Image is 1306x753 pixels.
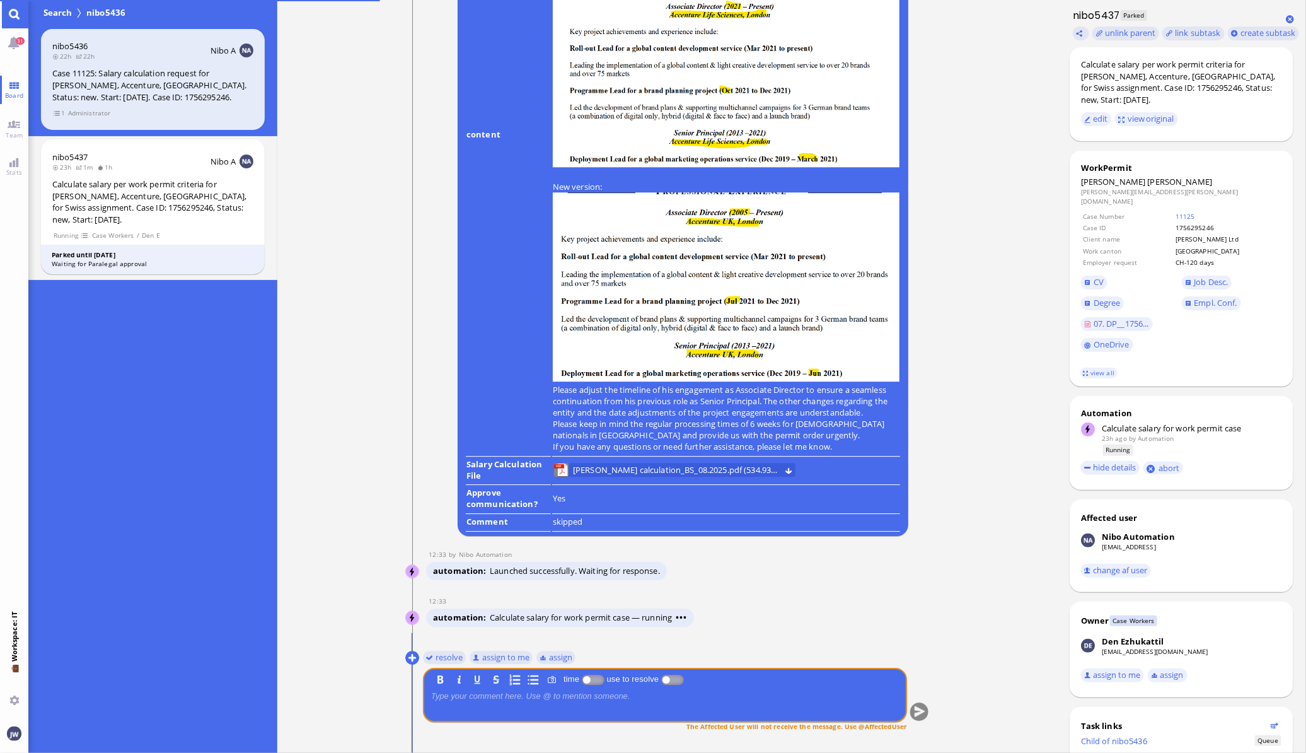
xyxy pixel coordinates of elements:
div: WorkPermit [1081,162,1282,173]
span: CV [1094,276,1104,288]
a: view all [1080,368,1117,378]
span: Launched successfully. Waiting for response. [490,565,660,576]
button: hide details [1081,461,1140,475]
span: Calculate salary for work permit case — running [490,612,687,623]
span: Nibo A [211,156,236,167]
span: nibo5436 [84,6,128,19]
a: [EMAIL_ADDRESS][DOMAIN_NAME] [1102,647,1208,656]
p-inputswitch: Log time spent [582,674,604,684]
label: time [561,674,582,684]
a: View HARRISON John_salary calculation_BS_08.2025.pdf [570,463,780,477]
button: create subtask [1228,26,1299,40]
button: I [452,672,466,686]
button: S [489,672,503,686]
span: Status [1255,735,1281,746]
a: nibo5437 [52,151,88,163]
span: automation [433,612,490,623]
td: Salary Calculation File [466,458,551,486]
span: Administrator [67,108,111,119]
button: assign to me [1081,668,1145,682]
td: CH-120 days [1175,257,1281,267]
span: • [683,612,687,623]
img: NA [240,44,253,57]
span: link subtask [1176,27,1222,38]
span: Please adjust the timeline of his engagement as Associate Director to ensure a seamless continuat... [553,384,887,418]
button: U [470,672,484,686]
span: • [676,612,679,623]
a: nibo5436 [52,40,88,52]
a: OneDrive [1081,338,1133,352]
div: Calculate salary for work permit case [1102,423,1282,434]
td: Case ID [1082,223,1174,233]
a: Job Desc. [1182,276,1232,289]
span: 23h ago [1102,434,1127,443]
span: skipped [553,516,583,527]
div: Owner [1081,615,1109,626]
label: use to resolve [604,674,661,684]
button: Show flow diagram [1271,721,1279,730]
span: Yes [553,493,565,504]
div: Parked until [DATE] [52,250,254,260]
p-inputswitch: use to resolve [661,674,684,684]
img: NA [240,155,253,168]
span: 💼 Workspace: IT [9,662,19,691]
button: abort [1143,462,1183,475]
button: resolve [422,650,466,664]
button: assign [1148,668,1188,682]
span: New version: [553,181,603,192]
a: CV [1081,276,1107,289]
span: Case Workers [91,230,134,241]
span: Stats [3,168,25,177]
span: 07. DP__1756... [1094,318,1149,329]
div: Affected user [1081,512,1138,523]
span: 12:33 [429,597,449,605]
span: Den E [142,230,161,241]
a: Child of nibo5436 [1081,735,1147,747]
button: change af user [1081,564,1152,578]
span: Running [53,230,79,241]
span: automation [433,565,490,576]
span: 22h [52,52,76,61]
span: Please keep in mind the regular processing times of 6 weeks for [DEMOGRAPHIC_DATA] nationals in [... [553,418,885,441]
span: 1m [76,163,97,172]
img: Nibo Automation [406,565,420,579]
span: 1h [97,163,117,172]
span: 31 [16,37,25,45]
button: Copy ticket nibo5437 link to clipboard [1073,26,1089,40]
span: / [136,230,140,241]
a: 11125 [1176,212,1195,221]
span: • [679,612,683,623]
td: [PERSON_NAME] Ltd [1175,234,1281,244]
span: Team [3,131,26,139]
div: Case 11125: Salary calculation request for [PERSON_NAME], Accenture, [GEOGRAPHIC_DATA]. Status: n... [52,67,253,103]
a: [EMAIL_ADDRESS] [1102,542,1156,551]
div: Den Ezhukattil [1102,636,1164,647]
span: by [1129,434,1136,443]
img: HARRISON John_salary calculation_BS_08.2025.pdf [554,463,568,477]
span: 12:33 [429,550,449,559]
div: Calculate salary per work permit criteria for [PERSON_NAME], Accenture, [GEOGRAPHIC_DATA], for Sw... [52,178,253,225]
a: Empl. Conf. [1182,296,1241,310]
span: Job Desc. [1194,276,1228,288]
div: Nibo Automation [1102,531,1175,542]
td: 1756295246 [1175,223,1281,233]
td: Client name [1082,234,1174,244]
td: Comment [466,515,551,532]
span: [PERSON_NAME] [1148,176,1213,187]
span: If you have any questions or need further assistance, please let me know. [553,441,833,452]
td: Approve communication? [466,486,551,514]
div: Task links [1081,720,1267,732]
button: unlink parent [1092,26,1159,40]
span: automation@nibo.ai [459,550,512,559]
a: Degree [1081,296,1124,310]
a: 07. DP__1756... [1081,317,1153,331]
button: assign to me [469,650,533,664]
div: Automation [1081,407,1282,419]
td: Work canton [1082,246,1174,256]
button: edit [1081,112,1112,126]
span: Search [41,6,74,19]
span: view 1 items [53,108,66,119]
lob-view: HARRISON John_salary calculation_BS_08.2025.pdf (534.93 kB) [554,463,795,477]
